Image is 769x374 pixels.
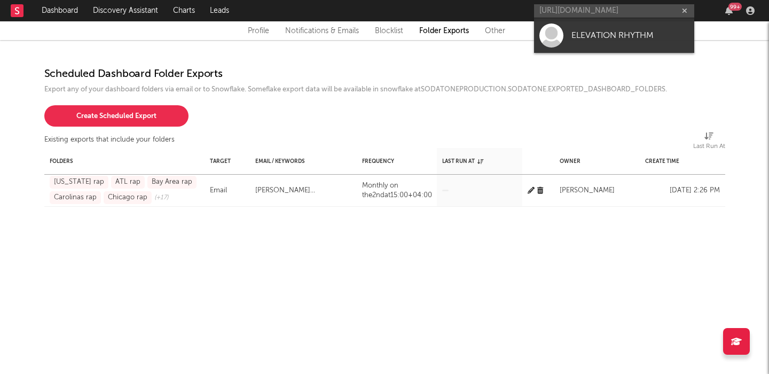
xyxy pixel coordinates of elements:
[44,67,725,82] h1: Scheduled Dashboard Folder Exports
[108,191,147,204] div: Chicago rap
[693,140,725,153] div: Last Run At
[645,150,679,173] div: Create Time
[210,184,227,197] div: Email
[728,3,742,11] div: 99 +
[725,6,733,15] button: 99+
[54,191,97,204] div: Carolinas rap
[534,18,694,53] a: ELEVATION RHYTHM
[560,184,615,197] div: [PERSON_NAME]
[44,105,189,127] button: Create Scheduled Export
[285,25,359,37] a: Notifications & Emails
[645,184,720,197] div: [DATE] 2:26 PM
[255,150,305,173] div: Email / Keywords
[44,132,175,148] div: Existing exports that include your folders
[485,25,505,37] a: Other
[50,150,73,173] div: Folders
[255,184,351,197] div: [PERSON_NAME][EMAIL_ADDRESS][PERSON_NAME][DOMAIN_NAME]
[154,191,168,204] span: (+ 17 )
[534,4,694,18] input: Search for artists
[115,176,140,189] div: ATL rap
[44,85,725,95] div: Export any of your dashboard folders via email or to Snowflake. Someflake export data will be ava...
[442,150,483,173] div: Last Run At
[152,176,192,189] div: Bay Area rap
[571,29,689,42] div: ELEVATION RHYTHM
[693,132,725,152] div: Last Run At
[375,25,403,37] a: Blocklist
[362,181,432,200] div: Monthly on the 2nd at 15 :00 +04:00
[362,150,394,173] div: Frequency
[54,176,104,189] div: [US_STATE] rap
[210,150,231,173] div: Target
[248,25,269,37] a: Profile
[560,150,580,173] div: Owner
